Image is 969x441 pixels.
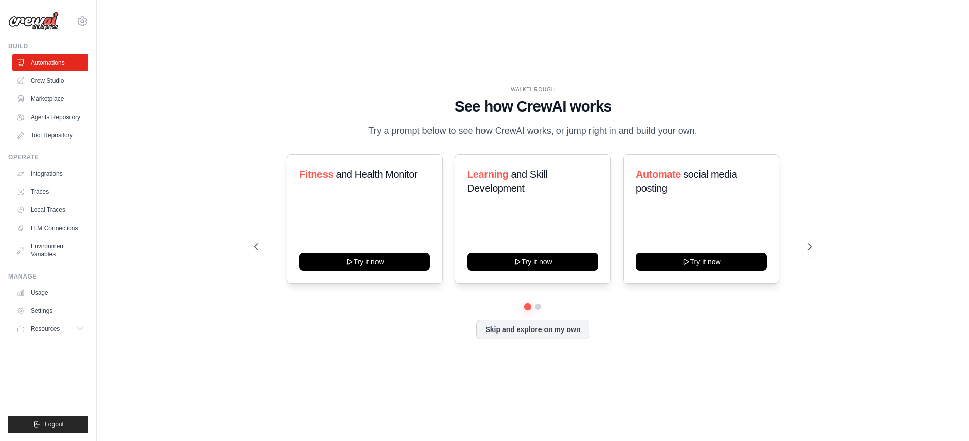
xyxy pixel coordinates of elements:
a: Agents Repository [12,109,88,125]
button: Logout [8,416,88,433]
button: Try it now [467,253,598,271]
span: Logout [45,420,64,428]
iframe: Chat Widget [919,393,969,441]
button: Try it now [299,253,430,271]
button: Try it now [636,253,767,271]
div: Operate [8,153,88,161]
button: Skip and explore on my own [476,320,589,339]
span: and Health Monitor [336,169,417,180]
a: Marketplace [12,91,88,107]
span: social media posting [636,169,737,194]
p: Try a prompt below to see how CrewAI works, or jump right in and build your own. [363,124,703,138]
a: Settings [12,303,88,319]
a: Environment Variables [12,238,88,262]
span: Resources [31,325,60,333]
a: Usage [12,285,88,301]
a: Integrations [12,166,88,182]
a: Automations [12,54,88,71]
a: LLM Connections [12,220,88,236]
span: Learning [467,169,508,180]
span: Fitness [299,169,333,180]
div: Build [8,42,88,50]
a: Local Traces [12,202,88,218]
a: Crew Studio [12,73,88,89]
a: Tool Repository [12,127,88,143]
a: Traces [12,184,88,200]
div: WALKTHROUGH [254,86,812,93]
div: Manage [8,272,88,281]
img: Logo [8,12,59,31]
span: Automate [636,169,681,180]
button: Resources [12,321,88,337]
h1: See how CrewAI works [254,97,812,116]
